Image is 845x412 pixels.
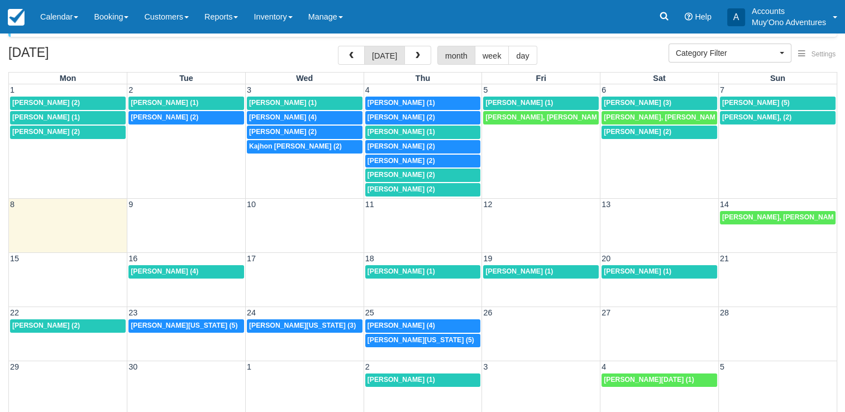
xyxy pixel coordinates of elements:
a: [PERSON_NAME] (1) [601,265,717,279]
span: Fri [536,74,546,83]
span: 22 [9,308,20,317]
span: Thu [416,74,430,83]
h2: [DATE] [8,46,150,66]
a: [PERSON_NAME] (2) [10,126,126,139]
a: [PERSON_NAME] (2) [365,140,481,154]
button: Category Filter [669,44,791,63]
p: Accounts [752,6,826,17]
a: [PERSON_NAME] (1) [365,373,481,387]
span: 19 [482,254,493,263]
span: [PERSON_NAME] (1) [367,99,435,107]
span: 30 [127,362,139,371]
a: [PERSON_NAME] (1) [483,265,599,279]
a: [PERSON_NAME], [PERSON_NAME] (2) [601,111,717,124]
a: [PERSON_NAME] (2) [247,126,362,139]
a: Kajhon [PERSON_NAME] (2) [247,140,362,154]
span: [PERSON_NAME] (2) [367,142,435,150]
button: month [437,46,475,65]
a: [PERSON_NAME] (2) [10,319,126,333]
span: Sun [770,74,785,83]
span: 3 [246,85,252,94]
a: [PERSON_NAME] (2) [601,126,717,139]
a: [PERSON_NAME] (1) [365,97,481,110]
span: 7 [719,85,725,94]
span: 2 [364,362,371,371]
span: 16 [127,254,139,263]
a: [PERSON_NAME] (2) [365,169,481,182]
a: [PERSON_NAME] (1) [128,97,244,110]
span: [PERSON_NAME] (4) [249,113,317,121]
span: [PERSON_NAME] (2) [249,128,317,136]
span: [PERSON_NAME] (2) [367,113,435,121]
p: Muy'Ono Adventures [752,17,826,28]
span: [PERSON_NAME], [PERSON_NAME] (2) [604,113,732,121]
span: [PERSON_NAME] (4) [131,267,198,275]
span: 14 [719,200,730,209]
a: [PERSON_NAME] (4) [365,319,481,333]
span: 4 [364,85,371,94]
span: 6 [600,85,607,94]
span: [PERSON_NAME][US_STATE] (5) [367,336,474,344]
span: Settings [811,50,836,58]
span: [PERSON_NAME] (1) [131,99,198,107]
span: [PERSON_NAME] (4) [367,322,435,329]
span: 8 [9,200,16,209]
span: Category Filter [676,47,777,59]
span: 2 [127,85,134,94]
span: 3 [482,362,489,371]
span: 9 [127,200,134,209]
span: [PERSON_NAME] (2) [367,157,435,165]
span: Help [695,12,712,21]
a: [PERSON_NAME][US_STATE] (5) [365,334,481,347]
a: [PERSON_NAME] (1) [365,126,481,139]
span: 5 [719,362,725,371]
span: 10 [246,200,257,209]
i: Help [685,13,693,21]
span: 17 [246,254,257,263]
span: [PERSON_NAME] (3) [604,99,671,107]
span: [PERSON_NAME], (2) [722,113,791,121]
span: 13 [600,200,612,209]
span: Mon [60,74,77,83]
span: Tue [179,74,193,83]
span: 28 [719,308,730,317]
span: [PERSON_NAME] (2) [367,185,435,193]
span: 26 [482,308,493,317]
a: [PERSON_NAME][US_STATE] (3) [247,319,362,333]
span: Kajhon [PERSON_NAME] (2) [249,142,342,150]
span: [PERSON_NAME] (1) [367,128,435,136]
a: [PERSON_NAME] (4) [247,111,362,124]
span: [PERSON_NAME] (2) [12,99,80,107]
a: [PERSON_NAME] (2) [365,111,481,124]
a: [PERSON_NAME] (1) [365,265,481,279]
span: [PERSON_NAME] (1) [485,267,553,275]
span: [PERSON_NAME] (1) [249,99,317,107]
span: 23 [127,308,139,317]
span: 5 [482,85,489,94]
a: [PERSON_NAME] (4) [128,265,244,279]
span: [PERSON_NAME] (2) [131,113,198,121]
a: [PERSON_NAME] (2) [10,97,126,110]
a: [PERSON_NAME] (1) [247,97,362,110]
span: [PERSON_NAME] (1) [485,99,553,107]
span: 12 [482,200,493,209]
a: [PERSON_NAME][DATE] (1) [601,373,717,387]
a: [PERSON_NAME], [PERSON_NAME] (2) [720,211,836,224]
a: [PERSON_NAME][US_STATE] (5) [128,319,244,333]
a: [PERSON_NAME] (5) [720,97,836,110]
span: [PERSON_NAME], [PERSON_NAME] (2) [485,113,614,121]
span: 15 [9,254,20,263]
span: 1 [246,362,252,371]
button: Settings [791,46,842,63]
img: checkfront-main-nav-mini-logo.png [8,9,25,26]
span: 1 [9,85,16,94]
a: [PERSON_NAME] (3) [601,97,717,110]
a: [PERSON_NAME], (2) [720,111,836,124]
span: 29 [9,362,20,371]
a: [PERSON_NAME], [PERSON_NAME] (2) [483,111,599,124]
a: [PERSON_NAME] (1) [10,111,126,124]
span: Wed [296,74,313,83]
span: [PERSON_NAME] (2) [604,128,671,136]
span: 20 [600,254,612,263]
span: 27 [600,308,612,317]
